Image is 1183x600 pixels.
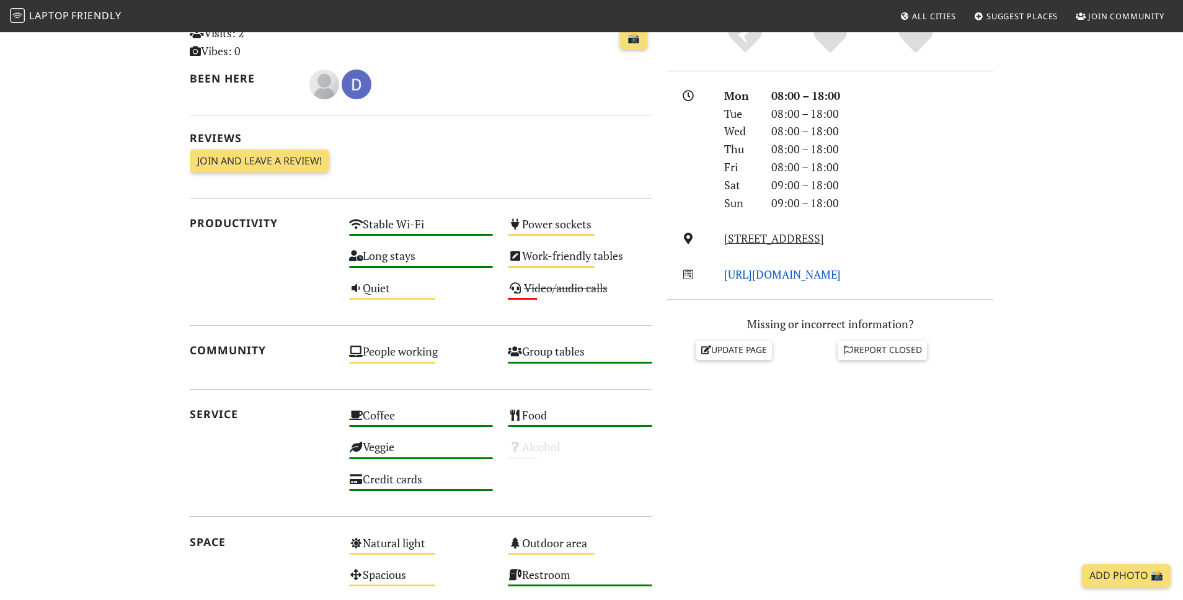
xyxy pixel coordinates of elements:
div: Group tables [500,341,660,373]
div: Sat [717,176,764,194]
h2: Service [190,408,334,421]
div: Alcohol [500,437,660,468]
div: Spacious [342,565,501,596]
div: 08:00 – 18:00 [764,105,1001,123]
span: Laptop [29,9,69,22]
div: Fri [717,158,764,176]
span: Suggest Places [986,11,1058,22]
div: Wed [717,122,764,140]
span: Friendly [71,9,121,22]
div: No [702,21,788,55]
a: Update page [696,341,773,359]
a: All Cities [895,5,961,27]
a: [STREET_ADDRESS] [724,231,824,246]
div: 08:00 – 18:00 [764,140,1001,158]
img: 2382-delphine.jpg [342,69,371,99]
h2: Community [190,344,334,357]
a: 📸 [620,27,647,50]
span: All Cities [912,11,956,22]
div: Credit cards [342,469,501,501]
img: blank-535327c66bd565773addf3077783bbfce4b00ec00e9fd257753287c682c7fa38.png [309,69,339,99]
div: Power sockets [500,214,660,246]
div: Restroom [500,565,660,596]
div: Natural light [342,533,501,565]
div: Quiet [342,278,501,310]
div: Work-friendly tables [500,246,660,277]
div: 09:00 – 18:00 [764,194,1001,212]
h2: Reviews [190,132,652,145]
span: Lyuba P [309,76,342,91]
h2: Space [190,535,334,549]
div: Mon [717,87,764,105]
a: Join Community [1071,5,1169,27]
div: People working [342,341,501,373]
div: Sun [717,194,764,212]
h2: Been here [190,72,295,85]
div: Food [500,405,660,437]
a: Report closed [838,341,927,359]
div: 09:00 – 18:00 [764,176,1001,194]
p: Missing or incorrect information? [667,315,993,333]
img: LaptopFriendly [10,8,25,23]
div: Long stays [342,246,501,277]
div: Coffee [342,405,501,437]
div: Definitely! [873,21,959,55]
div: Yes [787,21,873,55]
div: Outdoor area [500,533,660,565]
span: Delphine Grimaud [342,76,371,91]
div: 08:00 – 18:00 [764,122,1001,140]
p: Visits: 2 Vibes: 0 [190,24,334,60]
div: Stable Wi-Fi [342,214,501,246]
div: 08:00 – 18:00 [764,87,1001,105]
a: LaptopFriendly LaptopFriendly [10,6,122,27]
a: [URL][DOMAIN_NAME] [724,267,841,282]
h2: Productivity [190,217,334,230]
s: Video/audio calls [524,280,608,295]
div: Tue [717,105,764,123]
div: Veggie [342,437,501,468]
a: Suggest Places [969,5,1063,27]
span: Join Community [1088,11,1164,22]
div: Thu [717,140,764,158]
div: 08:00 – 18:00 [764,158,1001,176]
a: Join and leave a review! [190,150,329,173]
